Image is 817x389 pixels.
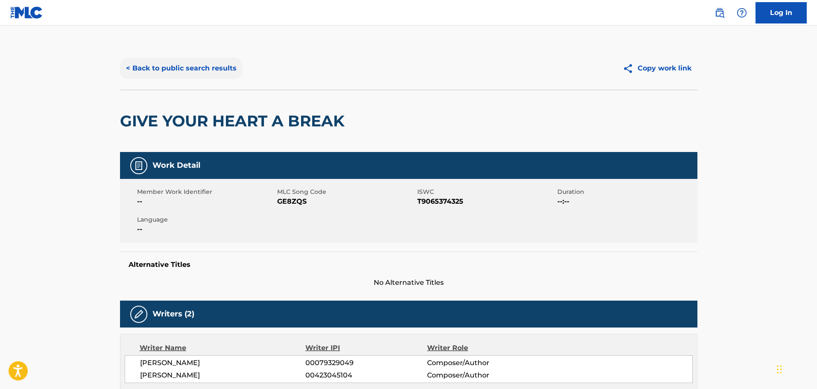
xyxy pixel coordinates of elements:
[305,370,427,380] span: 00423045104
[134,161,144,171] img: Work Detail
[140,370,306,380] span: [PERSON_NAME]
[137,224,275,234] span: --
[129,260,689,269] h5: Alternative Titles
[427,358,538,368] span: Composer/Author
[737,8,747,18] img: help
[10,6,43,19] img: MLC Logo
[305,358,427,368] span: 00079329049
[152,161,200,170] h5: Work Detail
[140,358,306,368] span: [PERSON_NAME]
[774,348,817,389] iframe: Chat Widget
[427,343,538,353] div: Writer Role
[305,343,427,353] div: Writer IPI
[120,278,697,288] span: No Alternative Titles
[417,187,555,196] span: ISWC
[417,196,555,207] span: T9065374325
[137,196,275,207] span: --
[623,63,638,74] img: Copy work link
[277,196,415,207] span: GE8ZQS
[756,2,807,23] a: Log In
[277,187,415,196] span: MLC Song Code
[777,357,782,382] div: Drag
[137,215,275,224] span: Language
[120,58,243,79] button: < Back to public search results
[120,111,349,131] h2: GIVE YOUR HEART A BREAK
[733,4,750,21] div: Help
[711,4,728,21] a: Public Search
[134,309,144,319] img: Writers
[140,343,306,353] div: Writer Name
[137,187,275,196] span: Member Work Identifier
[715,8,725,18] img: search
[557,187,695,196] span: Duration
[152,309,194,319] h5: Writers (2)
[617,58,697,79] button: Copy work link
[557,196,695,207] span: --:--
[427,370,538,380] span: Composer/Author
